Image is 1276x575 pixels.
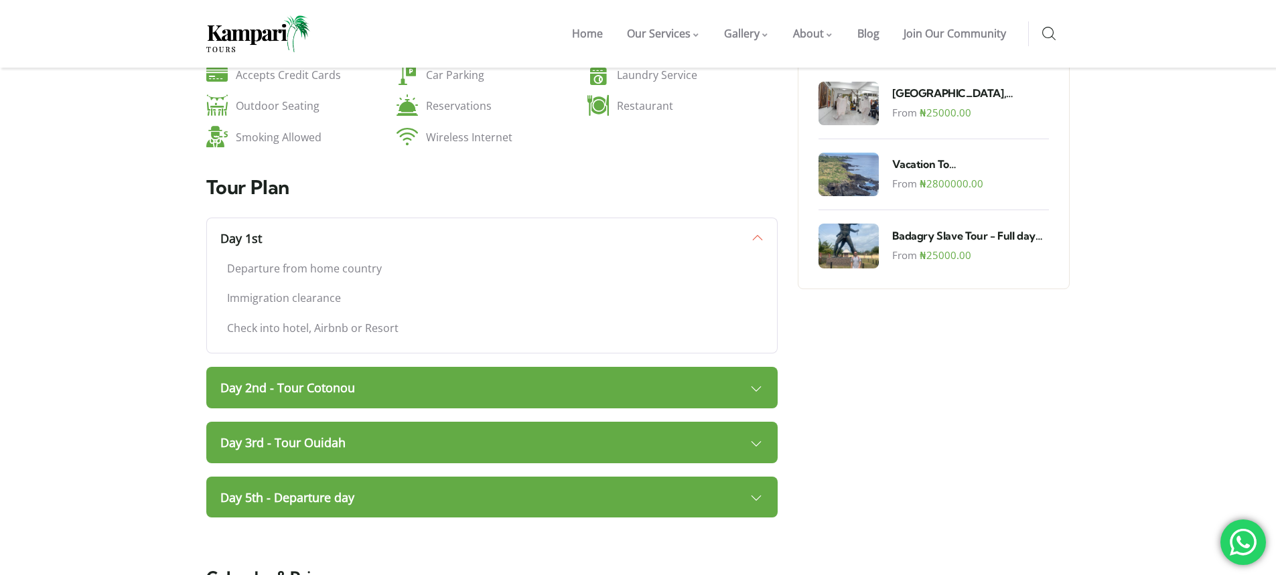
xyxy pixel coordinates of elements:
p: Departure from home country [227,259,758,278]
label: From [892,246,917,264]
div: Outdoor Seating [206,88,397,116]
div: Restaurant [587,88,778,116]
p: Immigration clearance [227,289,758,308]
span: Join Our Community [904,26,1006,41]
div: Wireless Internet [397,120,587,147]
div: Smoking Allowed [206,120,397,147]
span: Home [572,26,603,41]
span: About [793,26,824,41]
span: Gallery [724,26,760,41]
span: ₦ [920,248,926,262]
div: Car Parking [397,58,587,85]
a: Day 3rd - Tour Ouidah [206,422,778,463]
span: 2800000.00 [920,177,983,190]
div: Reservations [397,88,587,116]
a: Day 1st [206,218,778,259]
img: Vacation To Mauritius 2024 - 2025 [819,153,879,196]
a: Vacation To [GEOGRAPHIC_DATA] [DATE] - [DATE] [892,157,1049,171]
label: From [892,175,917,192]
img: Lagos, Nigeria City Tour- Any 3 days of your choice [819,82,879,125]
div: 'Chat [1220,519,1266,565]
p: Check into hotel, Airbnb or Resort [227,319,758,338]
span: ₦ [920,177,926,190]
h2: Tour Plan [206,178,778,197]
a: Badagry Slave Tour - Full day tour [892,228,1049,243]
a: Day 5th - Departure day [206,477,778,518]
label: From [892,104,917,121]
img: Home [206,15,310,52]
img: Badagry Slave Tour - Full day tour [819,224,879,269]
span: Blog [857,26,879,41]
span: 25000.00 [920,106,971,119]
span: Our Services [627,26,691,41]
a: [GEOGRAPHIC_DATA], [GEOGRAPHIC_DATA] City Tour- Any 3 days of your choice [892,86,1049,100]
span: 25000.00 [920,248,971,262]
div: Accepts Credit Cards [206,58,397,85]
a: Day 2nd - Tour Cotonou [206,367,778,408]
div: Laundry Service [587,58,778,85]
span: ₦ [920,106,926,119]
